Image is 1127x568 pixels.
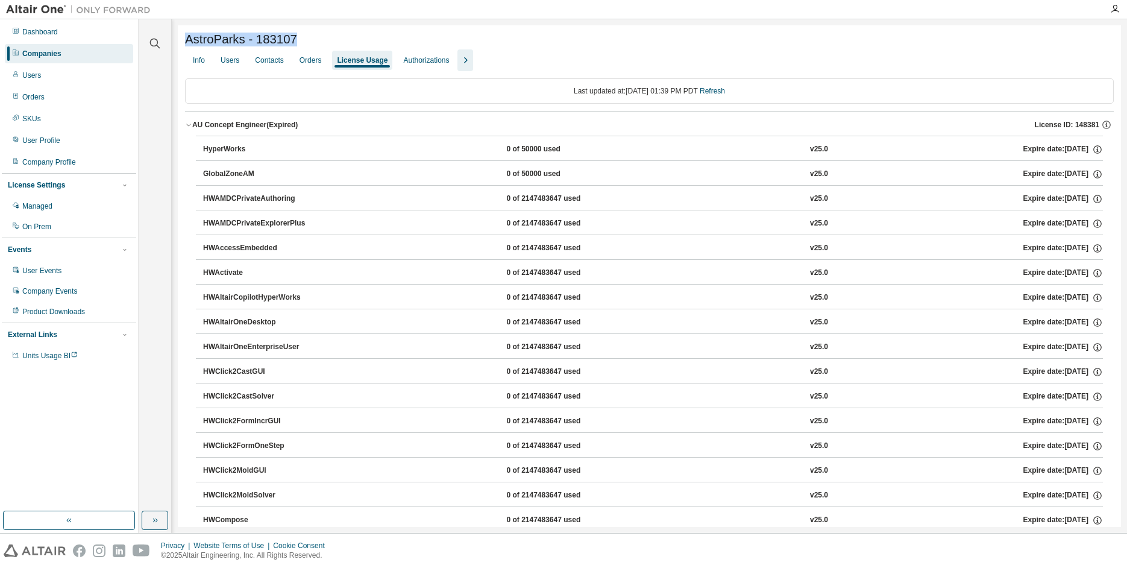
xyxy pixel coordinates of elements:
div: Expire date: [DATE] [1023,268,1102,279]
div: GlobalZoneAM [203,169,312,180]
div: 0 of 2147483647 used [506,490,615,501]
div: HWClick2FormOneStep [203,441,312,452]
button: HWAMDCPrivateExplorerPlus0 of 2147483647 usedv25.0Expire date:[DATE] [203,210,1103,237]
div: User Events [22,266,61,276]
div: HWClick2MoldSolver [203,490,312,501]
div: v25.0 [810,268,828,279]
div: v25.0 [810,367,828,377]
div: License Settings [8,180,65,190]
div: v25.0 [810,144,828,155]
div: Expire date: [DATE] [1023,144,1102,155]
div: HWAltairOneEnterpriseUser [203,342,312,353]
div: Company Events [22,286,77,296]
div: User Profile [22,136,60,145]
div: SKUs [22,114,41,124]
div: Expire date: [DATE] [1023,441,1102,452]
div: v25.0 [810,169,828,180]
div: Expire date: [DATE] [1023,169,1102,180]
div: Expire date: [DATE] [1023,342,1102,353]
div: Managed [22,201,52,211]
span: Units Usage BI [22,352,78,360]
div: Expire date: [DATE] [1023,391,1102,402]
div: External Links [8,330,57,339]
div: HWAccessEmbedded [203,243,312,254]
img: Altair One [6,4,157,16]
button: HWAltairOneDesktop0 of 2147483647 usedv25.0Expire date:[DATE] [203,309,1103,336]
span: License ID: 148381 [1035,120,1099,130]
div: HyperWorks [203,144,312,155]
div: Expire date: [DATE] [1023,490,1102,501]
span: AstroParks - 183107 [185,33,297,46]
div: 0 of 2147483647 used [506,367,615,377]
div: Cookie Consent [273,541,331,551]
img: linkedin.svg [113,544,125,557]
div: 0 of 2147483647 used [506,416,615,427]
div: HWAltairCopilotHyperWorks [203,292,312,303]
div: Expire date: [DATE] [1023,416,1102,427]
button: AU Concept Engineer(Expired)License ID: 148381 [185,112,1114,138]
div: Orders [300,55,322,65]
div: v25.0 [810,441,828,452]
div: Users [221,55,239,65]
div: Product Downloads [22,307,85,317]
div: v25.0 [810,194,828,204]
img: facebook.svg [73,544,86,557]
button: HWClick2CastSolver0 of 2147483647 usedv25.0Expire date:[DATE] [203,383,1103,410]
div: 0 of 2147483647 used [506,317,615,328]
div: HWClick2FormIncrGUI [203,416,312,427]
button: HyperWorks0 of 50000 usedv25.0Expire date:[DATE] [203,136,1103,163]
img: altair_logo.svg [4,544,66,557]
div: Dashboard [22,27,58,37]
div: v25.0 [810,243,828,254]
div: Expire date: [DATE] [1023,515,1102,526]
button: HWAltairCopilotHyperWorks0 of 2147483647 usedv25.0Expire date:[DATE] [203,285,1103,311]
button: HWAMDCPrivateAuthoring0 of 2147483647 usedv25.0Expire date:[DATE] [203,186,1103,212]
button: HWClick2CastGUI0 of 2147483647 usedv25.0Expire date:[DATE] [203,359,1103,385]
img: instagram.svg [93,544,105,557]
div: Privacy [161,541,193,551]
div: HWAltairOneDesktop [203,317,312,328]
button: HWActivate0 of 2147483647 usedv25.0Expire date:[DATE] [203,260,1103,286]
div: HWClick2CastGUI [203,367,312,377]
div: v25.0 [810,292,828,303]
div: v25.0 [810,490,828,501]
div: Expire date: [DATE] [1023,243,1102,254]
div: On Prem [22,222,51,232]
img: youtube.svg [133,544,150,557]
div: Expire date: [DATE] [1023,292,1102,303]
div: Orders [22,92,45,102]
div: Last updated at: [DATE] 01:39 PM PDT [185,78,1114,104]
div: Companies [22,49,61,58]
div: AU Concept Engineer (Expired) [192,120,298,130]
div: 0 of 2147483647 used [506,292,615,303]
button: HWClick2FormOneStep0 of 2147483647 usedv25.0Expire date:[DATE] [203,433,1103,459]
div: 0 of 2147483647 used [506,465,615,476]
button: HWCompose0 of 2147483647 usedv25.0Expire date:[DATE] [203,507,1103,534]
div: Expire date: [DATE] [1023,465,1102,476]
div: Company Profile [22,157,76,167]
button: HWAccessEmbedded0 of 2147483647 usedv25.0Expire date:[DATE] [203,235,1103,262]
div: HWAMDCPrivateAuthoring [203,194,312,204]
div: v25.0 [810,416,828,427]
div: HWClick2MoldGUI [203,465,312,476]
div: 0 of 2147483647 used [506,515,615,526]
button: HWClick2MoldSolver0 of 2147483647 usedv25.0Expire date:[DATE] [203,482,1103,509]
div: v25.0 [810,317,828,328]
div: Expire date: [DATE] [1023,367,1102,377]
div: Website Terms of Use [193,541,273,551]
div: v25.0 [810,465,828,476]
div: v25.0 [810,391,828,402]
div: Expire date: [DATE] [1023,218,1102,229]
button: GlobalZoneAM0 of 50000 usedv25.0Expire date:[DATE] [203,161,1103,188]
div: 0 of 2147483647 used [506,441,615,452]
button: HWAltairOneEnterpriseUser0 of 2147483647 usedv25.0Expire date:[DATE] [203,334,1103,361]
div: Info [193,55,205,65]
div: v25.0 [810,342,828,353]
div: 0 of 2147483647 used [506,218,615,229]
div: HWAMDCPrivateExplorerPlus [203,218,312,229]
div: HWActivate [203,268,312,279]
div: 0 of 2147483647 used [506,342,615,353]
div: 0 of 50000 used [506,144,615,155]
div: Users [22,71,41,80]
div: HWClick2CastSolver [203,391,312,402]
